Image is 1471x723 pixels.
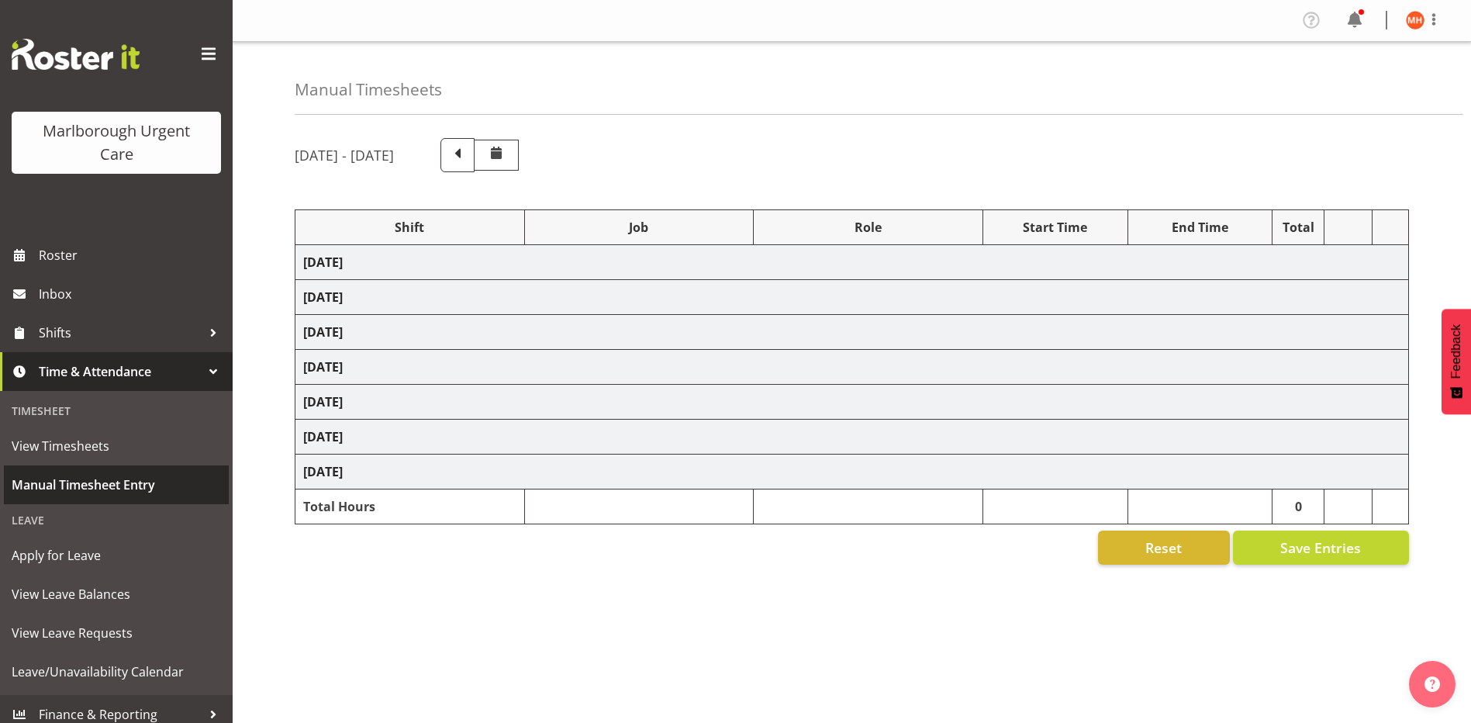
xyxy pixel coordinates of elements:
[295,245,1409,280] td: [DATE]
[12,544,221,567] span: Apply for Leave
[1406,11,1424,29] img: margret-hall11842.jpg
[1442,309,1471,414] button: Feedback - Show survey
[295,420,1409,455] td: [DATE]
[39,360,202,383] span: Time & Attendance
[4,395,229,427] div: Timesheet
[4,652,229,691] a: Leave/Unavailability Calendar
[1280,218,1316,237] div: Total
[295,81,442,99] h4: Manual Timesheets
[27,119,205,166] div: Marlborough Urgent Care
[533,218,746,237] div: Job
[1233,531,1409,565] button: Save Entries
[295,350,1409,385] td: [DATE]
[4,427,229,465] a: View Timesheets
[4,465,229,504] a: Manual Timesheet Entry
[12,434,221,458] span: View Timesheets
[1424,676,1440,692] img: help-xxl-2.png
[761,218,975,237] div: Role
[12,660,221,683] span: Leave/Unavailability Calendar
[39,282,225,306] span: Inbox
[1145,538,1182,558] span: Reset
[295,147,394,164] h5: [DATE] - [DATE]
[991,218,1120,237] div: Start Time
[295,315,1409,350] td: [DATE]
[295,455,1409,489] td: [DATE]
[1098,531,1230,565] button: Reset
[12,39,140,70] img: Rosterit website logo
[4,504,229,536] div: Leave
[12,473,221,496] span: Manual Timesheet Entry
[1280,538,1361,558] span: Save Entries
[295,280,1409,315] td: [DATE]
[295,489,525,524] td: Total Hours
[1272,489,1324,524] td: 0
[39,244,225,267] span: Roster
[12,621,221,645] span: View Leave Requests
[39,321,202,344] span: Shifts
[1136,218,1265,237] div: End Time
[1449,324,1463,379] span: Feedback
[12,583,221,606] span: View Leave Balances
[303,218,516,237] div: Shift
[4,614,229,652] a: View Leave Requests
[4,536,229,575] a: Apply for Leave
[295,385,1409,420] td: [DATE]
[4,575,229,614] a: View Leave Balances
